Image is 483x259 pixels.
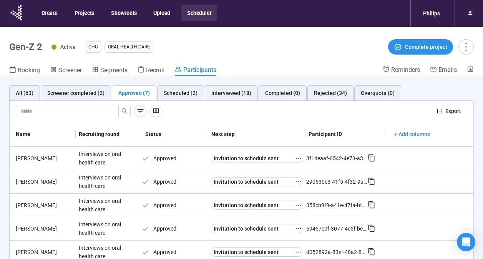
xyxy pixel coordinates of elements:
[147,5,176,21] button: Upload
[76,147,133,170] div: Interviews on oral health care
[108,43,150,51] span: Oral Health Care
[18,66,40,74] span: Booking
[142,248,208,256] div: Approved
[121,108,128,114] span: search
[214,248,279,256] span: Invitation to schedule sent
[295,226,302,232] span: ellipsis
[10,122,76,147] th: Name
[164,89,198,97] div: Scheduled (2)
[142,201,208,209] div: Approved
[47,89,105,97] div: Screener completed (2)
[430,66,457,75] a: Emails
[118,105,131,117] button: search
[391,66,420,73] span: Reminders
[88,43,98,51] span: OHC
[314,89,347,97] div: Rejected (34)
[118,89,150,97] div: Approved (7)
[16,89,33,97] div: All (63)
[418,6,445,21] div: Philips
[142,224,208,233] div: Approved
[431,105,467,117] button: exportExport
[13,248,76,256] div: [PERSON_NAME]
[13,201,76,209] div: [PERSON_NAME]
[35,5,63,21] button: Create
[306,248,368,256] div: d052892a-83ef-48a2-8d19-02d3b5dad3dd
[208,122,305,147] th: Next step
[388,128,436,140] button: + Add columns
[175,66,216,76] a: Participants
[457,233,475,251] div: Open Intercom Messenger
[13,178,76,186] div: [PERSON_NAME]
[181,5,217,21] button: Scheduler
[214,201,279,209] span: Invitation to schedule sent
[92,66,128,76] a: Segments
[142,154,208,163] div: Approved
[294,201,303,210] button: ellipsis
[295,249,302,255] span: ellipsis
[13,154,76,163] div: [PERSON_NAME]
[265,89,300,97] div: Completed (0)
[438,66,457,73] span: Emails
[142,178,208,186] div: Approved
[445,107,461,115] span: Export
[211,201,294,210] button: Invitation to schedule sent
[383,66,420,75] a: Reminders
[295,155,302,161] span: ellipsis
[295,179,302,185] span: ellipsis
[214,224,279,233] span: Invitation to schedule sent
[183,66,216,73] span: Participants
[294,247,303,257] button: ellipsis
[9,66,40,76] a: Booking
[295,202,302,208] span: ellipsis
[294,154,303,163] button: ellipsis
[76,122,142,147] th: Recruiting round
[13,224,76,233] div: [PERSON_NAME]
[60,44,76,50] span: Active
[214,154,279,163] span: Invitation to schedule sent
[50,66,82,76] a: Screener
[142,122,208,147] th: Status
[214,178,279,186] span: Invitation to schedule sent
[294,177,303,186] button: ellipsis
[211,154,294,163] button: Invitation to schedule sent
[437,108,442,114] span: export
[138,66,165,76] a: Recruit
[306,201,368,209] div: 358cb9f9-a41e-47fa-bf43-d6df010accd8
[211,247,294,257] button: Invitation to schedule sent
[211,89,251,97] div: Interviewed (18)
[458,39,474,55] button: more
[211,177,294,186] button: Invitation to schedule sent
[76,217,133,240] div: Interviews on oral health care
[76,194,133,217] div: Interviews on oral health care
[306,178,368,186] div: 29d53bc3-41f5-4f32-9a5f-1b3870aa9f7e
[461,42,471,52] span: more
[58,66,82,74] span: Screener
[68,5,100,21] button: Projects
[146,66,165,74] span: Recruit
[306,224,368,233] div: 69457c0f-3077-4c5f-be17-52ec9dceb693
[105,5,142,21] button: Showreels
[361,89,395,97] div: Overquota (0)
[294,224,303,233] button: ellipsis
[211,224,294,233] button: Invitation to schedule sent
[305,122,385,147] th: Participant ID
[100,66,128,74] span: Segments
[388,39,453,55] button: Complete project
[394,130,430,138] span: + Add columns
[9,42,42,52] h1: Gen-Z 2
[405,43,447,51] span: Complete project
[306,154,368,163] div: 3f1deaaf-0542-4e73-a302-e9192fe03af4
[76,170,133,193] div: Interviews on oral health care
